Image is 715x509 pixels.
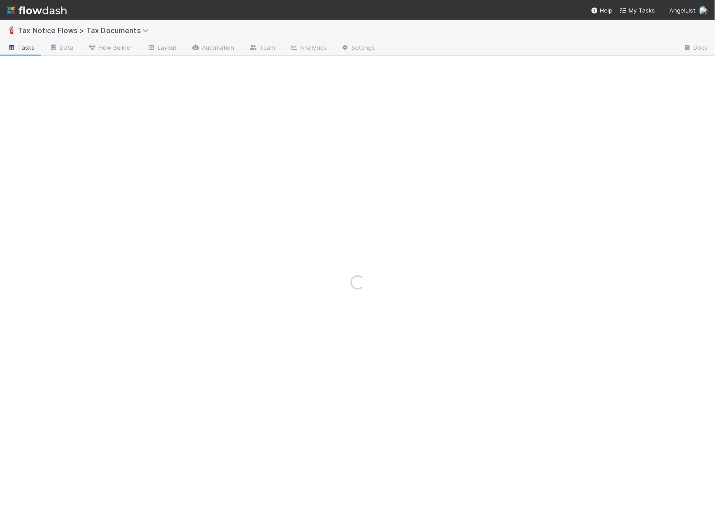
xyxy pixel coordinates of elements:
a: Flow Builder [81,41,140,56]
a: Docs [676,41,715,56]
span: Tasks [7,43,35,52]
span: 🧯 [7,26,16,34]
img: logo-inverted-e16ddd16eac7371096b0.svg [7,3,67,18]
span: AngelList [669,7,695,14]
a: My Tasks [620,6,655,15]
span: Tax Notice Flows > Tax Documents [18,26,153,35]
a: Layout [140,41,184,56]
a: Team [242,41,283,56]
span: My Tasks [620,7,655,14]
span: Flow Builder [88,43,133,52]
a: Data [42,41,81,56]
a: Settings [334,41,382,56]
img: avatar_cc3a00d7-dd5c-4a2f-8d58-dd6545b20c0d.png [699,6,708,15]
a: Automation [184,41,242,56]
a: Analytics [283,41,334,56]
div: Help [591,6,612,15]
